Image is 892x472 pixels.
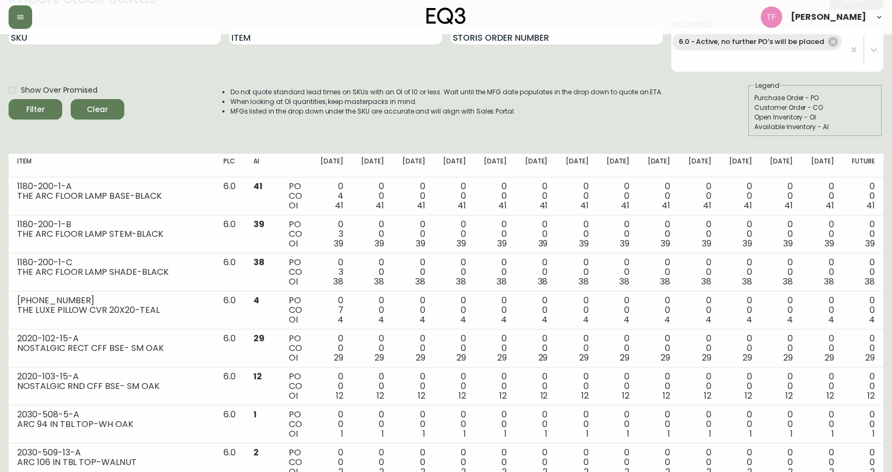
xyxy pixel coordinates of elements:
div: 0 0 [851,410,875,439]
div: 0 0 [320,372,343,401]
div: 0 0 [851,220,875,249]
span: 38 [579,275,589,288]
span: 1 [627,428,629,440]
span: 39 [538,237,548,250]
span: 41 [458,199,466,212]
span: 38 [742,275,752,288]
span: 38 [824,275,834,288]
span: 29 [743,351,752,364]
div: 0 0 [729,334,752,363]
button: Clear [71,99,124,119]
div: 0 0 [769,296,793,325]
div: 0 0 [729,220,752,249]
div: 0 0 [483,334,507,363]
div: 0 0 [606,334,629,363]
div: 0 0 [687,220,711,249]
span: OI [289,199,298,212]
span: Show Over Promised [21,85,98,96]
div: 0 0 [647,410,670,439]
td: 6.0 [215,253,245,291]
span: 12 [622,389,629,402]
span: 12 [377,389,384,402]
div: 0 0 [810,334,834,363]
div: 0 0 [401,410,425,439]
span: 39 [497,237,507,250]
div: PO CO [289,296,303,325]
span: OI [289,275,298,288]
span: 1 [253,408,257,421]
span: 1 [749,428,752,440]
div: ARC 106 IN TBL TOP-WALNUT [17,458,206,467]
div: 0 0 [687,334,711,363]
span: 4 [664,313,670,326]
td: 6.0 [215,177,245,215]
div: PO CO [289,258,303,287]
li: Do not quote standard lead times on SKUs with an OI of 10 or less. Wait until the MFG date popula... [230,87,663,97]
span: 4 [378,313,384,326]
div: 0 0 [810,372,834,401]
div: 2020-102-15-A [17,334,206,343]
div: 0 0 [524,334,548,363]
th: Future [843,154,883,177]
div: Filter [26,103,45,116]
div: 0 0 [443,220,466,249]
span: OI [289,428,298,440]
span: 38 [456,275,466,288]
span: 39 [661,237,670,250]
span: 1 [831,428,834,440]
div: 1180-200-1-A [17,182,206,191]
span: [PERSON_NAME] [791,13,866,21]
span: 39 [824,237,834,250]
div: 0 0 [443,372,466,401]
span: 38 [333,275,343,288]
span: 12 [663,389,670,402]
th: PLC [215,154,245,177]
div: 0 0 [606,410,629,439]
span: 39 [783,237,793,250]
span: 12 [499,389,507,402]
th: [DATE] [475,154,515,177]
div: 0 0 [443,258,466,287]
th: [DATE] [556,154,597,177]
span: 29 [824,351,834,364]
span: 1 [463,428,466,440]
span: 4 [583,313,589,326]
li: MFGs listed in the drop down under the SKU are accurate and will align with Sales Portal. [230,107,663,116]
div: 0 0 [647,372,670,401]
th: [DATE] [352,154,393,177]
div: 0 0 [769,182,793,211]
div: 0 0 [606,182,629,211]
span: 41 [580,199,589,212]
div: 0 0 [483,220,507,249]
th: [DATE] [597,154,638,177]
span: 39 [416,237,425,250]
div: 0 0 [810,410,834,439]
th: [DATE] [761,154,801,177]
div: 0 0 [401,182,425,211]
span: 1 [504,428,507,440]
div: PO CO [289,220,303,249]
div: PO CO [289,182,303,211]
div: 0 0 [361,296,384,325]
div: 0 0 [565,410,588,439]
span: 12 [785,389,793,402]
th: [DATE] [679,154,719,177]
div: 0 0 [361,220,384,249]
span: 29 [497,351,507,364]
div: 0 0 [565,182,588,211]
span: 4 [706,313,711,326]
span: 1 [790,428,793,440]
span: 12 [867,389,875,402]
div: 0 0 [647,220,670,249]
span: 38 [660,275,670,288]
td: 6.0 [215,368,245,406]
span: 29 [661,351,670,364]
div: 0 0 [810,258,834,287]
span: 12 [418,389,425,402]
div: 0 0 [810,296,834,325]
div: 0 0 [361,258,384,287]
th: AI [245,154,280,177]
div: 0 0 [524,258,548,287]
span: 4 [746,313,752,326]
span: 39 [334,237,343,250]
